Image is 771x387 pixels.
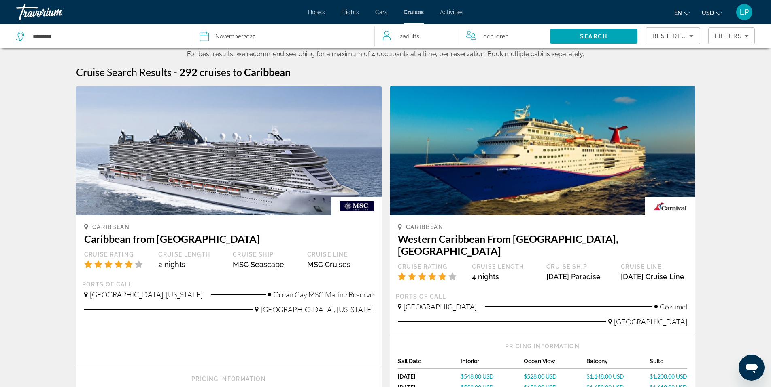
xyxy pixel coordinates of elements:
span: [GEOGRAPHIC_DATA], [US_STATE] [261,305,374,314]
div: Balcony [586,358,650,369]
span: $528.00 USD [524,373,557,380]
button: Change currency [702,7,722,19]
div: Cruise Ship [546,263,613,270]
div: Ocean View [524,358,587,369]
span: 292 [179,66,198,78]
span: [GEOGRAPHIC_DATA], [US_STATE] [90,290,203,299]
span: [GEOGRAPHIC_DATA] [404,302,477,311]
span: Ocean Cay MSC Marine Reserve [273,290,374,299]
a: Flights [341,9,359,15]
span: Best Deals [652,33,695,39]
a: Hotels [308,9,325,15]
button: Change language [674,7,690,19]
button: Search [550,29,637,44]
iframe: Button to launch messaging window [739,355,765,381]
a: Cruises [404,9,424,15]
h3: Caribbean from [GEOGRAPHIC_DATA] [84,233,374,245]
a: $1,208.00 USD [650,373,687,380]
img: Western Caribbean From Tampa, FL [390,86,695,215]
span: Children [487,33,508,40]
mat-select: Sort by [652,31,693,41]
div: Suite [650,358,687,369]
div: Cruise Line [307,251,374,258]
div: Cruise Rating [398,263,464,270]
h3: Western Caribbean From [GEOGRAPHIC_DATA], [GEOGRAPHIC_DATA] [398,233,687,257]
span: en [674,10,682,16]
div: Cruise Rating [84,251,151,258]
span: 2 [400,31,419,42]
div: 4 nights [472,272,538,281]
div: Pricing Information [398,343,687,350]
div: MSC Cruises [307,260,374,269]
a: Travorium [16,2,97,23]
span: Caribbean [92,224,130,230]
span: USD [702,10,714,16]
span: Adults [403,33,419,40]
div: Cruise Ship [233,251,299,258]
div: [DATE] Paradise [546,272,613,281]
span: - [174,66,177,78]
div: 2 nights [158,260,225,269]
span: Caribbean [406,224,444,230]
div: Cruise Length [158,251,225,258]
img: Caribbean from Miami [76,86,382,215]
span: Cozumel [660,302,687,311]
div: Cruise Line [621,263,687,270]
span: [GEOGRAPHIC_DATA] [614,317,687,326]
span: Caribbean [244,66,291,78]
span: $548.00 USD [461,373,494,380]
div: 2025 [215,31,256,42]
span: Filters [715,33,742,39]
button: Travelers: 2 adults, 0 children [375,24,550,48]
span: 0 [483,31,508,42]
div: Ports of call [82,281,376,288]
a: Cars [375,9,387,15]
a: Activities [440,9,463,15]
div: Ports of call [396,293,689,300]
a: $548.00 USD [461,373,524,380]
div: MSC Seascape [233,260,299,269]
div: Sail Date [398,358,461,369]
h1: Cruise Search Results [76,66,172,78]
span: Search [580,33,607,40]
a: $1,148.00 USD [586,373,650,380]
input: Select cruise destination [32,30,179,42]
div: [DATE] [398,373,461,380]
div: Pricing Information [84,375,374,383]
img: Cruise company logo [645,197,695,215]
span: LP [740,8,749,16]
div: Interior [461,358,524,369]
span: November [215,33,243,40]
div: [DATE] Cruise Line [621,272,687,281]
span: cruises to [200,66,242,78]
a: $528.00 USD [524,373,587,380]
button: User Menu [734,4,755,21]
button: Filters [708,27,755,44]
button: Select cruise date [200,24,366,48]
div: Cruise Length [472,263,538,270]
span: $1,148.00 USD [586,373,624,380]
img: Cruise company logo [331,197,381,215]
